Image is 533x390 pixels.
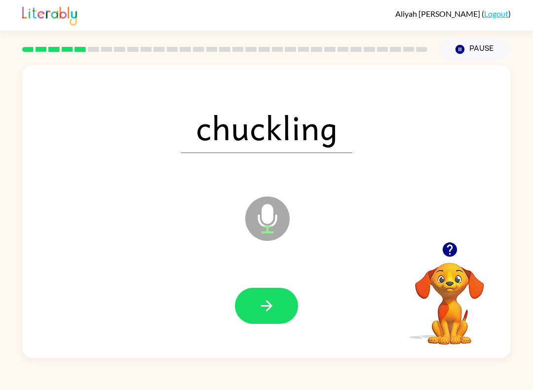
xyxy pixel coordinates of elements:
video: Your browser must support playing .mp4 files to use Literably. Please try using another browser. [400,247,499,346]
span: Aliyah [PERSON_NAME] [395,9,482,18]
span: chuckling [181,102,352,153]
div: ( ) [395,9,511,18]
img: Literably [22,4,77,26]
a: Logout [484,9,508,18]
button: Pause [439,38,511,61]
